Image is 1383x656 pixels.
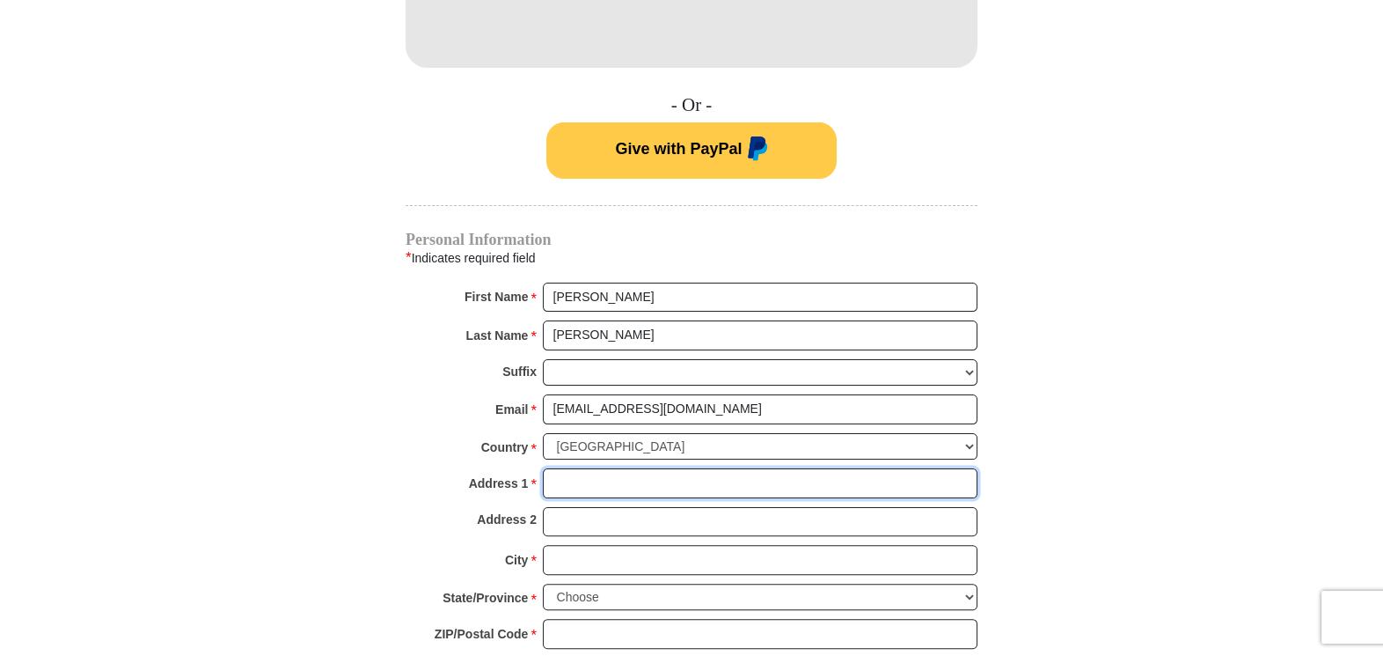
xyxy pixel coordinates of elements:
img: paypal [743,136,768,165]
strong: Address 1 [469,471,529,496]
strong: State/Province [443,586,528,610]
button: Give with PayPal [546,122,837,179]
strong: First Name [465,284,528,309]
h4: Personal Information [406,232,977,247]
div: Indicates required field [406,247,977,269]
strong: Suffix [502,359,537,384]
strong: Email [495,397,528,422]
span: Give with PayPal [615,140,742,158]
strong: Country [481,435,529,460]
strong: City [505,548,528,572]
strong: ZIP/Postal Code [435,622,529,646]
strong: Address 2 [477,507,537,532]
h4: - Or - [406,94,977,116]
strong: Last Name [466,323,529,348]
